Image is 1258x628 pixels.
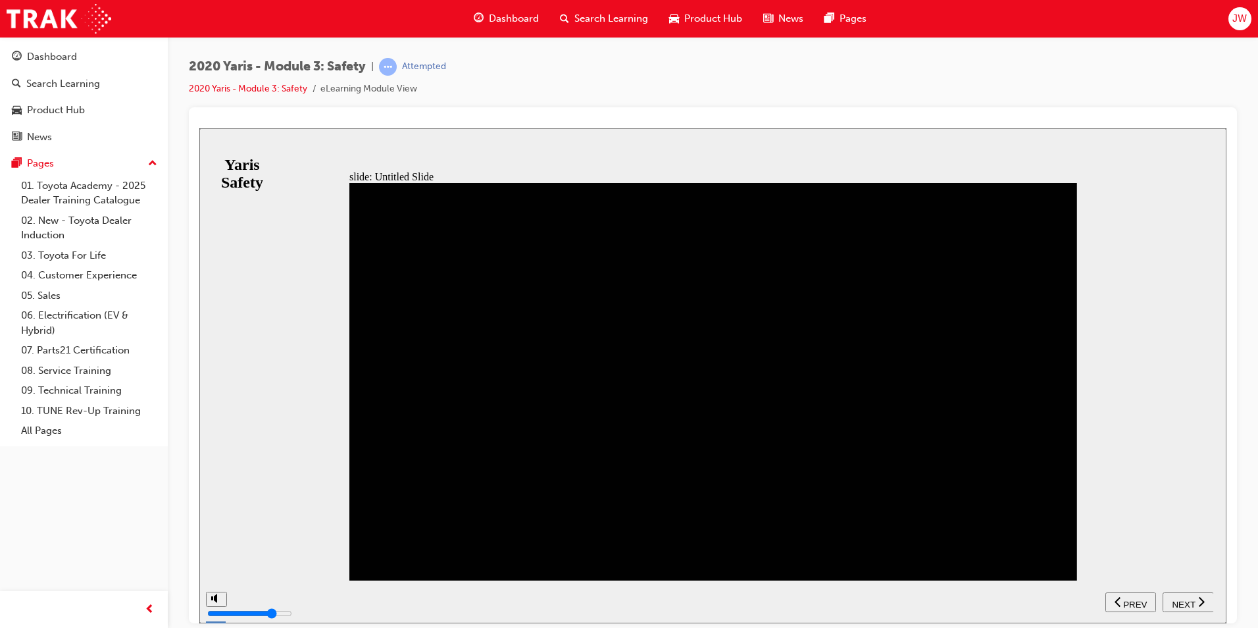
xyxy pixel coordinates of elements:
nav: slide navigation [906,452,1014,495]
li: eLearning Module View [320,82,417,97]
a: 09. Technical Training [16,380,163,401]
div: misc controls [7,452,26,495]
a: news-iconNews [753,5,814,32]
button: Pages [5,151,163,176]
span: search-icon [560,11,569,27]
span: news-icon [763,11,773,27]
span: news-icon [12,132,22,144]
a: search-iconSearch Learning [549,5,659,32]
span: Pages [840,11,867,26]
a: pages-iconPages [814,5,877,32]
span: Dashboard [489,11,539,26]
span: JW [1232,11,1247,26]
a: 02. New - Toyota Dealer Induction [16,211,163,246]
span: | [371,59,374,74]
div: News [27,130,52,145]
a: 2020 Yaris - Module 3: Safety [189,83,307,94]
span: pages-icon [12,158,22,170]
a: 03. Toyota For Life [16,246,163,266]
span: prev-icon [145,602,155,618]
a: Search Learning [5,72,163,96]
input: volume [8,480,93,490]
a: 04. Customer Experience [16,265,163,286]
a: 10. TUNE Rev-Up Training [16,401,163,421]
img: Trak [7,4,111,34]
span: PREV [924,471,947,481]
div: Pages [27,156,54,171]
a: 01. Toyota Academy - 2025 Dealer Training Catalogue [16,176,163,211]
span: guage-icon [474,11,484,27]
a: 05. Sales [16,286,163,306]
span: up-icon [148,155,157,172]
span: search-icon [12,78,21,90]
a: guage-iconDashboard [463,5,549,32]
a: 06. Electrification (EV & Hybrid) [16,305,163,340]
button: JW [1228,7,1251,30]
span: News [778,11,803,26]
span: Search Learning [574,11,648,26]
button: next [963,464,1015,484]
a: 08. Service Training [16,361,163,381]
a: 07. Parts21 Certification [16,340,163,361]
a: car-iconProduct Hub [659,5,753,32]
span: 2020 Yaris - Module 3: Safety [189,59,366,74]
span: car-icon [12,105,22,117]
span: NEXT [972,471,995,481]
div: Attempted [402,61,446,73]
span: learningRecordVerb_ATTEMPT-icon [379,58,397,76]
a: News [5,125,163,149]
span: pages-icon [824,11,834,27]
a: Dashboard [5,45,163,69]
button: previous [906,464,957,484]
div: Search Learning [26,76,100,92]
a: Product Hub [5,98,163,122]
a: All Pages [16,421,163,441]
div: Dashboard [27,49,77,65]
span: guage-icon [12,51,22,63]
span: Product Hub [684,11,742,26]
span: car-icon [669,11,679,27]
button: DashboardSearch LearningProduct HubNews [5,42,163,151]
button: volume [7,463,28,479]
div: Product Hub [27,103,85,118]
